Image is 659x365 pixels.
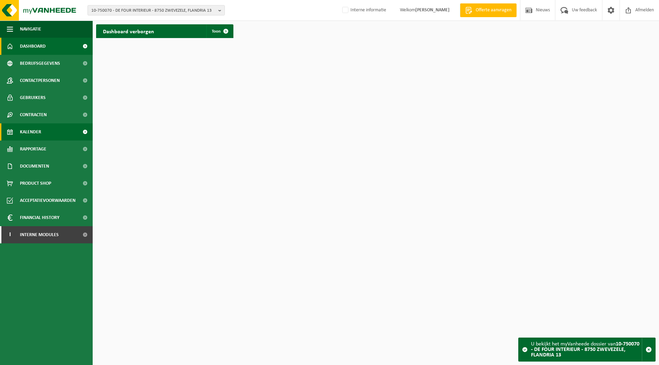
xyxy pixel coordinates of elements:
span: Bedrijfsgegevens [20,55,60,72]
a: Offerte aanvragen [460,3,517,17]
label: Interne informatie [341,5,386,15]
span: Product Shop [20,175,51,192]
span: Dashboard [20,38,46,55]
a: Toon [206,24,233,38]
span: Acceptatievoorwaarden [20,192,76,209]
h2: Dashboard verborgen [96,24,161,38]
span: Contracten [20,106,47,123]
span: 10-750070 - DE FOUR INTERIEUR - 8750 ZWEVEZELE, FLANDRIA 13 [91,5,216,16]
strong: [PERSON_NAME] [415,8,450,13]
strong: 10-750070 - DE FOUR INTERIEUR - 8750 ZWEVEZELE, FLANDRIA 13 [531,341,639,358]
button: 10-750070 - DE FOUR INTERIEUR - 8750 ZWEVEZELE, FLANDRIA 13 [88,5,225,15]
span: Kalender [20,123,41,141]
span: Interne modules [20,226,59,243]
span: Offerte aanvragen [474,7,513,14]
span: Rapportage [20,141,46,158]
span: Toon [212,29,221,34]
span: Documenten [20,158,49,175]
div: U bekijkt het myVanheede dossier van [531,338,642,361]
span: I [7,226,13,243]
span: Navigatie [20,21,41,38]
span: Financial History [20,209,59,226]
span: Gebruikers [20,89,46,106]
span: Contactpersonen [20,72,60,89]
